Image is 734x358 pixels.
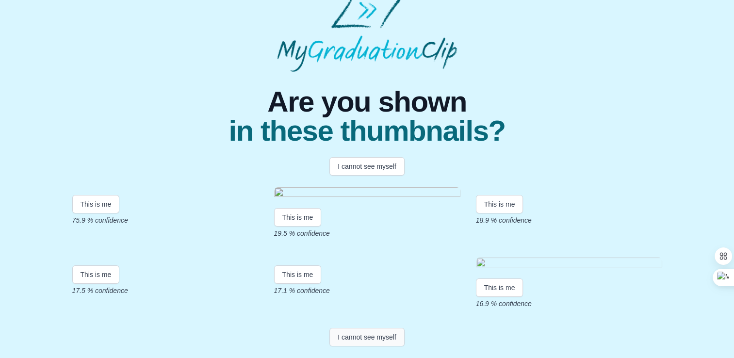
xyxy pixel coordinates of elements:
img: fda35b21f0804abc07380a2b7ecb8be36d8b1940.gif [476,187,662,200]
p: 19.5 % confidence [274,228,460,238]
p: 75.9 % confidence [72,228,259,238]
button: This is me [274,278,322,297]
span: Are you shown [228,87,505,116]
img: a9cc7e63f65fbc4509c7600104317d56789c989c.gif [274,258,460,271]
img: c36867f8bf01a5ded33129b668d4122f38989609.gif [72,187,259,200]
p: 17.5 % confidence [72,299,259,309]
span: in these thumbnails? [228,116,505,146]
p: 17.1 % confidence [274,299,460,309]
button: This is me [476,208,523,227]
button: I cannot see myself [329,157,405,176]
button: This is me [274,208,322,227]
button: This is me [72,278,120,297]
img: 16f5bd74bfe55dae8a8f80e6121f012c1a8a5fe8.gif [476,258,662,271]
button: This is me [476,278,523,297]
p: 16.9 % confidence [476,299,662,309]
button: This is me [72,208,120,227]
img: af46f12af78b2422408d6c050815614bf61c66fa.gif [274,187,460,200]
p: 18.9 % confidence [476,228,662,238]
button: I cannot see myself [329,328,405,346]
img: f6a5555d6919dc2339a6abae9237999437306086.gif [72,258,259,271]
